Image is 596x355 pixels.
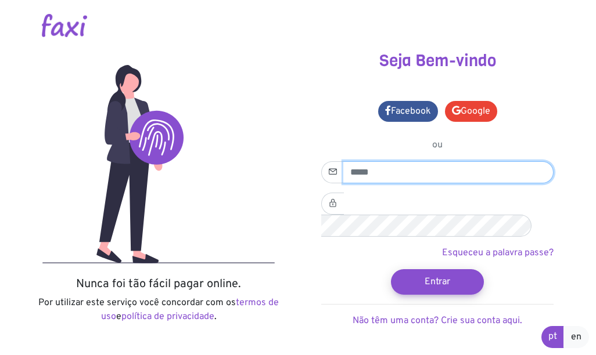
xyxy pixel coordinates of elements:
[378,101,438,122] a: Facebook
[28,296,289,324] p: Por utilizar este serviço você concordar com os e .
[442,247,554,259] a: Esqueceu a palavra passe?
[563,326,589,348] a: en
[321,138,554,152] p: ou
[353,315,522,327] a: Não têm uma conta? Crie sua conta aqui.
[28,277,289,291] h5: Nunca foi tão fácil pagar online.
[541,326,564,348] a: pt
[121,311,214,323] a: política de privacidade
[307,51,568,71] h3: Seja Bem-vindo
[445,101,497,122] a: Google
[391,269,484,295] button: Entrar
